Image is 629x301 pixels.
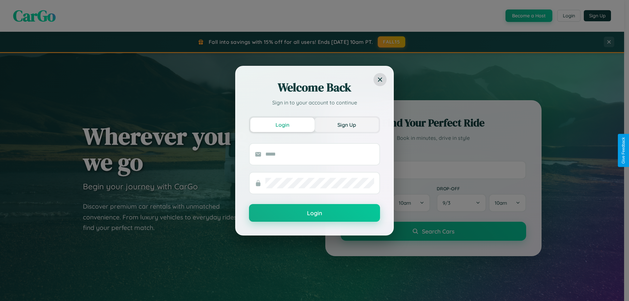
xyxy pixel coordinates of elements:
[621,137,626,164] div: Give Feedback
[250,118,314,132] button: Login
[249,80,380,95] h2: Welcome Back
[249,204,380,222] button: Login
[249,99,380,106] p: Sign in to your account to continue
[314,118,379,132] button: Sign Up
